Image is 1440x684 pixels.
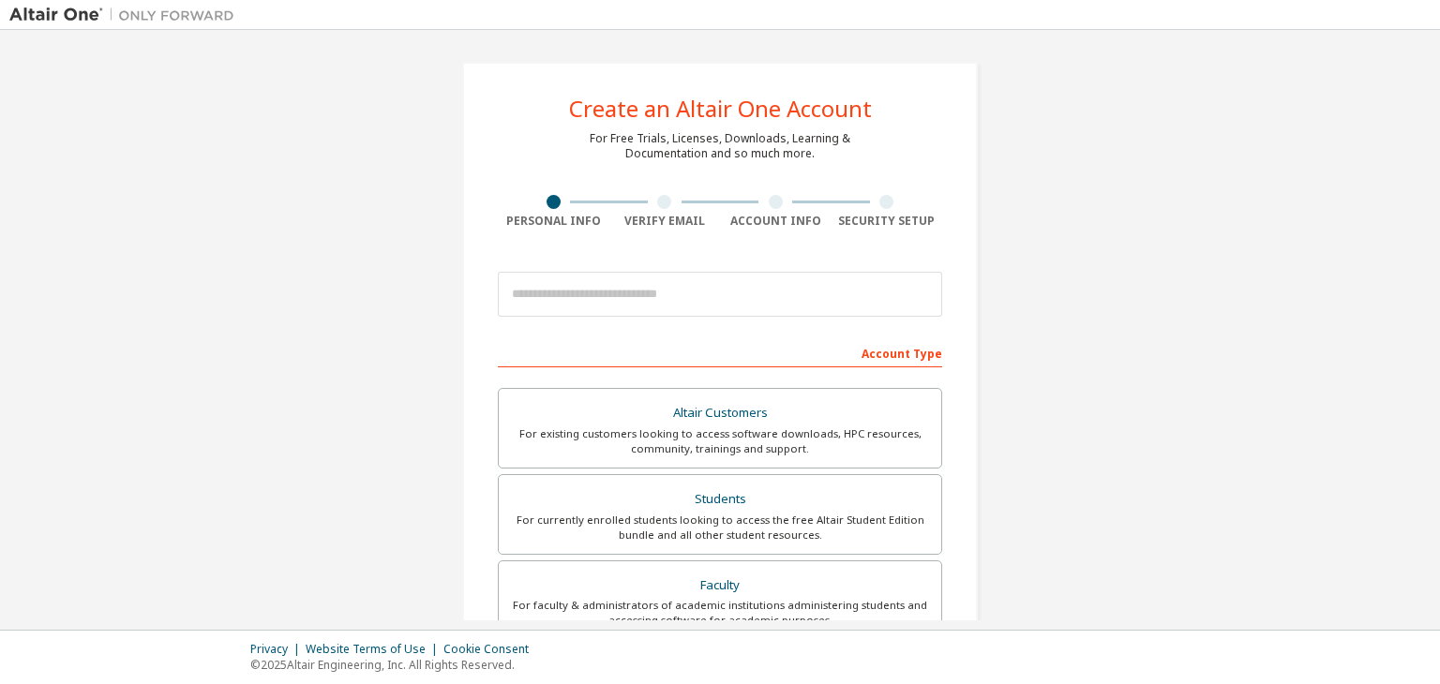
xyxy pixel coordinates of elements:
div: Account Type [498,337,942,367]
div: Verify Email [609,214,721,229]
div: Students [510,486,930,513]
div: Cookie Consent [443,642,540,657]
div: For existing customers looking to access software downloads, HPC resources, community, trainings ... [510,426,930,456]
div: Faculty [510,572,930,599]
p: © 2025 Altair Engineering, Inc. All Rights Reserved. [250,657,540,673]
img: Altair One [9,6,244,24]
div: Personal Info [498,214,609,229]
div: For faculty & administrators of academic institutions administering students and accessing softwa... [510,598,930,628]
div: Security Setup [832,214,943,229]
div: For currently enrolled students looking to access the free Altair Student Edition bundle and all ... [510,513,930,543]
div: Privacy [250,642,306,657]
div: Altair Customers [510,400,930,426]
div: Create an Altair One Account [569,97,872,120]
div: Website Terms of Use [306,642,443,657]
div: Account Info [720,214,832,229]
div: For Free Trials, Licenses, Downloads, Learning & Documentation and so much more. [590,131,850,161]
